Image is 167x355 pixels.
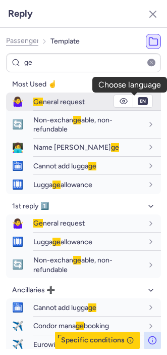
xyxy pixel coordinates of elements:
[73,116,81,124] span: ge
[6,233,161,251] button: 🛄Luggageallowance
[33,116,113,134] span: Non-exchan able, non-refundable
[33,303,96,312] span: Cannot add lugga
[33,256,113,274] span: Non-exchan able, non-refundable
[6,139,29,157] span: 👩‍💻
[6,233,29,251] span: 🛄
[6,175,29,194] span: 🛄
[6,53,161,73] input: Find category, template
[12,202,49,210] span: 1st reply 1️⃣
[6,157,29,175] span: 🛅
[33,322,109,330] span: Condor mana booking
[6,76,161,93] button: Most Used ☝️
[6,317,161,336] button: ✈️Condor managebooking
[88,162,96,170] span: ge
[6,37,39,45] span: Passenger
[6,255,29,274] span: 🔄
[6,175,161,194] button: 🛄Luggageallowance
[33,98,43,106] span: Ge
[111,143,119,152] span: ge
[33,219,43,228] span: Ge
[6,317,29,336] span: ✈️
[33,162,96,170] span: Cannot add lugga
[52,181,61,189] span: ge
[6,37,38,45] button: Passenger
[6,157,161,175] button: 🛅Cannot add luggage
[33,219,85,228] span: neral request
[6,335,29,354] span: ✈️
[6,111,161,139] button: 🔄Non-exchangeable, non-refundable
[6,198,161,214] button: 1st reply 1️⃣
[8,8,33,19] h3: Reply
[12,286,55,294] span: Ancillaries ➕
[6,115,29,134] span: 🔄
[138,97,148,105] span: en
[55,332,140,349] button: Specific conditions
[6,282,161,298] button: Ancillaries ➕
[52,238,61,246] span: ge
[6,93,161,111] button: 🤷‍♀️General request
[6,251,161,278] button: 🔄Non-exchangeable, non-refundable
[6,139,161,157] button: 👩‍💻Name [PERSON_NAME]ge
[6,335,161,354] button: ✈️Eurowings - Managebooking
[6,298,29,317] span: 🛅
[33,238,92,246] span: Lugga allowance
[33,143,119,152] span: Name [PERSON_NAME]
[73,256,81,264] span: ge
[6,214,161,233] button: 🤷‍♀️General request
[88,303,96,312] span: ge
[50,34,80,49] li: Template
[76,322,84,330] span: ge
[6,214,29,233] span: 🤷‍♀️
[33,340,123,349] span: Eurowings - Mana booking
[12,80,57,88] span: Most Used ☝️
[6,298,161,317] button: 🛅Cannot add luggage
[98,80,161,90] div: Choose language
[6,93,29,111] span: 🤷‍♀️
[33,98,85,106] span: neral request
[33,181,92,189] span: Lugga allowance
